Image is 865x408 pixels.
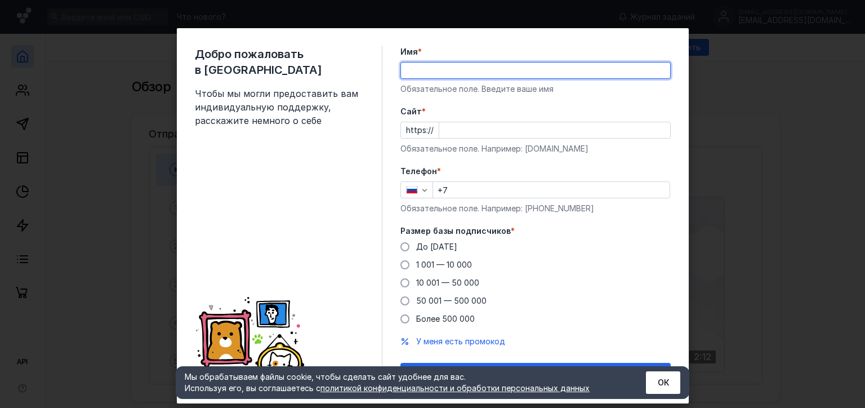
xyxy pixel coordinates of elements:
span: Cайт [400,106,422,117]
span: 1 001 — 10 000 [416,260,472,269]
span: У меня есть промокод [416,336,505,346]
span: Чтобы мы могли предоставить вам индивидуальную поддержку, расскажите немного о себе [195,87,364,127]
span: Имя [400,46,418,57]
span: До [DATE] [416,242,457,251]
span: Размер базы подписчиков [400,225,511,237]
span: Более 500 000 [416,314,475,323]
div: Обязательное поле. Например: [PHONE_NUMBER] [400,203,671,214]
span: Добро пожаловать в [GEOGRAPHIC_DATA] [195,46,364,78]
a: политикой конфиденциальности и обработки персональных данных [320,383,590,393]
button: Отправить [400,363,671,385]
div: Мы обрабатываем файлы cookie, чтобы сделать сайт удобнее для вас. Используя его, вы соглашаетесь c [185,371,618,394]
div: Обязательное поле. Например: [DOMAIN_NAME] [400,143,671,154]
div: Обязательное поле. Введите ваше имя [400,83,671,95]
button: У меня есть промокод [416,336,505,347]
span: 10 001 — 50 000 [416,278,479,287]
button: ОК [646,371,680,394]
span: 50 001 — 500 000 [416,296,487,305]
span: Телефон [400,166,437,177]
